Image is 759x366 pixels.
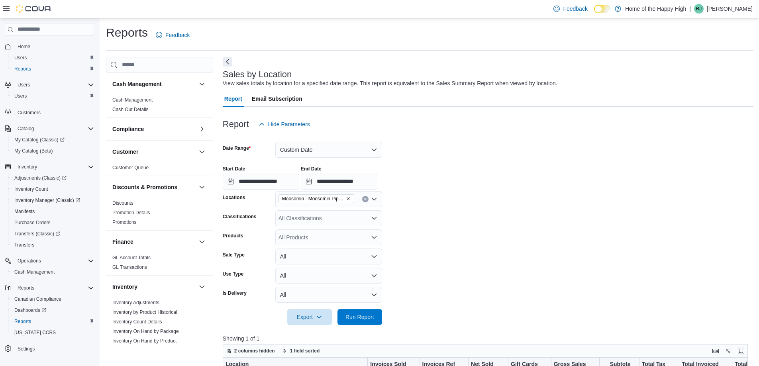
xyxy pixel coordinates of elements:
button: Reports [8,316,97,327]
a: My Catalog (Classic) [11,135,68,145]
button: Cash Management [112,80,196,88]
input: Press the down key to open a popover containing a calendar. [301,174,377,190]
span: [US_STATE] CCRS [14,329,56,336]
a: Users [11,91,30,101]
button: Reports [14,283,37,293]
button: All [275,268,382,284]
a: Inventory Count [11,184,51,194]
button: All [275,287,382,303]
span: Inventory Manager (Classic) [14,197,80,204]
a: Home [14,42,33,51]
span: Adjustments (Classic) [11,173,94,183]
h3: Discounts & Promotions [112,183,177,191]
h3: Compliance [112,125,144,133]
span: Operations [14,256,94,266]
button: Catalog [14,124,37,133]
button: Remove Moosomin - Moosomin Pipestone - Fire & Flower from selection in this group [346,196,351,201]
a: My Catalog (Classic) [8,134,97,145]
a: Adjustments (Classic) [11,173,70,183]
button: Clear input [362,196,369,202]
button: Compliance [112,125,196,133]
button: Canadian Compliance [8,294,97,305]
span: Home [14,41,94,51]
button: Cash Management [8,266,97,278]
span: Canadian Compliance [14,296,61,302]
span: 2 columns hidden [234,348,275,354]
button: Inventory [14,162,40,172]
button: Manifests [8,206,97,217]
a: Dashboards [8,305,97,316]
a: Transfers [11,240,37,250]
span: Inventory by Product Historical [112,309,177,315]
span: GL Transactions [112,264,147,270]
a: Cash Out Details [112,107,149,112]
p: Showing 1 of 1 [223,335,753,343]
button: Customers [2,106,97,118]
span: Promotion Details [112,209,150,216]
span: Washington CCRS [11,328,94,337]
div: View sales totals by location for a specified date range. This report is equivalent to the Sales ... [223,79,557,88]
span: Transfers (Classic) [14,231,60,237]
span: Moosomin - Moosomin Pipestone - Fire & Flower [282,195,344,203]
span: Manifests [14,208,35,215]
a: GL Transactions [112,264,147,270]
a: Cash Management [112,97,153,103]
span: Reports [18,285,34,291]
span: Customers [14,107,94,117]
button: 2 columns hidden [223,346,278,356]
a: Inventory On Hand by Package [112,329,179,334]
h3: Cash Management [112,80,162,88]
span: RJ [696,4,702,14]
span: Dashboards [14,307,46,313]
span: Inventory [18,164,37,170]
span: Reports [14,318,31,325]
a: Customers [14,108,44,117]
a: Inventory Count Details [112,319,162,325]
a: Settings [14,344,38,354]
label: Use Type [223,271,243,277]
button: Operations [14,256,44,266]
a: Dashboards [11,305,49,315]
button: Users [14,80,33,90]
span: Inventory Count [11,184,94,194]
button: Export [287,309,332,325]
span: Catalog [18,125,34,132]
span: Moosomin - Moosomin Pipestone - Fire & Flower [278,194,354,203]
input: Dark Mode [594,5,611,13]
span: Purchase Orders [11,218,94,227]
span: Cash Management [14,269,55,275]
span: Report [224,91,242,107]
button: Operations [2,255,97,266]
h3: Sales by Location [223,70,292,79]
a: Canadian Compliance [11,294,65,304]
a: Adjustments (Classic) [8,172,97,184]
label: Locations [223,194,245,201]
span: My Catalog (Beta) [14,148,53,154]
h3: Finance [112,238,133,246]
label: Products [223,233,243,239]
label: Sale Type [223,252,245,258]
a: Inventory Adjustments [112,300,159,305]
button: Inventory [112,283,196,291]
h3: Inventory [112,283,137,291]
button: Home [2,41,97,52]
span: Reports [11,64,94,74]
button: Display options [724,346,733,356]
span: My Catalog (Classic) [11,135,94,145]
label: Date Range [223,145,251,151]
span: Discounts [112,200,133,206]
button: Reports [8,63,97,74]
div: Ryan Jones [694,4,704,14]
span: 1 field sorted [290,348,320,354]
span: Settings [18,346,35,352]
nav: Complex example [5,37,94,363]
span: Customers [18,110,41,116]
span: My Catalog (Classic) [14,137,65,143]
span: Inventory [14,162,94,172]
button: Catalog [2,123,97,134]
button: Settings [2,343,97,354]
label: Classifications [223,213,257,220]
